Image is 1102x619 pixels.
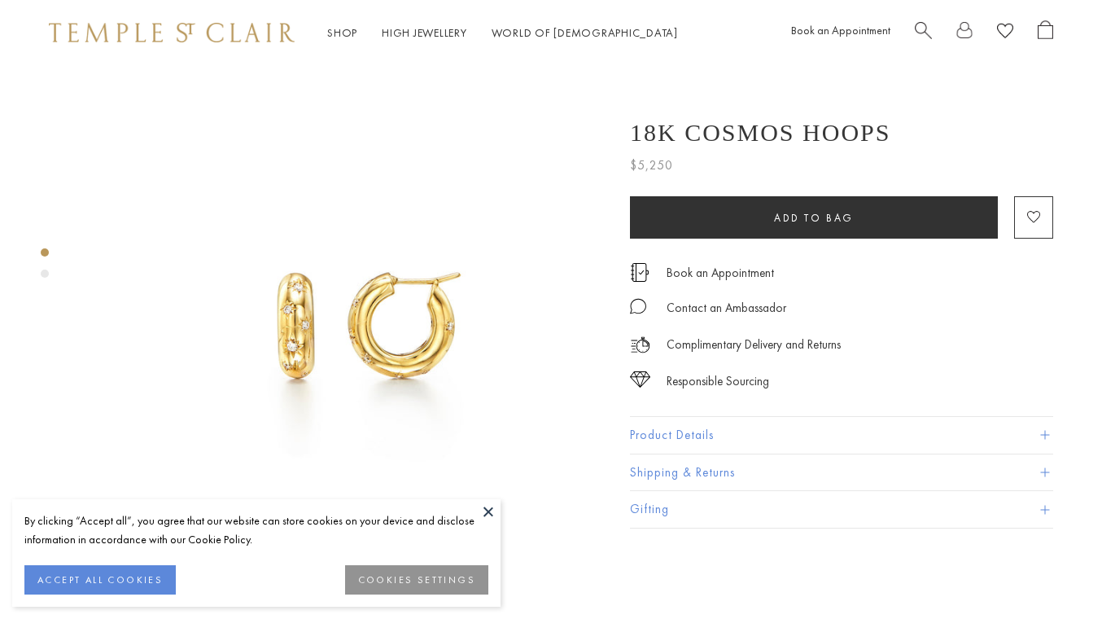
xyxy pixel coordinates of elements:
iframe: Gorgias live chat messenger [1021,542,1086,603]
span: Add to bag [774,211,854,225]
a: World of [DEMOGRAPHIC_DATA]World of [DEMOGRAPHIC_DATA] [492,25,678,40]
button: ACCEPT ALL COOKIES [24,565,176,595]
img: Temple St. Clair [49,23,295,42]
a: Open Shopping Bag [1038,20,1053,46]
img: icon_appointment.svg [630,263,649,282]
button: Add to bag [630,196,998,239]
a: Book an Appointment [791,23,890,37]
img: 18K Cosmos Hoops [106,65,606,570]
a: Search [915,20,932,46]
a: High JewelleryHigh Jewellery [382,25,467,40]
a: Book an Appointment [667,264,774,282]
button: Shipping & Returns [630,454,1053,491]
div: Contact an Ambassador [667,298,786,318]
div: Product gallery navigation [41,244,49,291]
img: icon_delivery.svg [630,335,650,355]
a: ShopShop [327,25,357,40]
img: MessageIcon-01_2.svg [630,298,646,314]
span: $5,250 [630,155,673,176]
img: icon_sourcing.svg [630,371,650,388]
div: By clicking “Accept all”, you agree that our website can store cookies on your device and disclos... [24,511,488,549]
div: Responsible Sourcing [667,371,769,392]
button: Product Details [630,417,1053,454]
h1: 18K Cosmos Hoops [630,119,890,147]
p: Complimentary Delivery and Returns [667,335,841,355]
button: COOKIES SETTINGS [345,565,488,595]
nav: Main navigation [327,23,678,43]
a: View Wishlist [997,20,1013,46]
button: Gifting [630,491,1053,528]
